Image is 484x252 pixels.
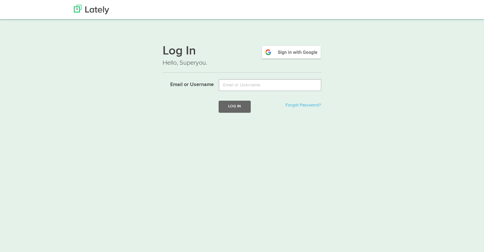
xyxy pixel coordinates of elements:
[158,79,214,89] label: Email or Username
[163,58,322,68] p: Hello, Superyou.
[74,5,109,14] img: Lately
[219,101,250,112] button: Log In
[163,45,322,58] h1: Log In
[219,79,321,91] input: Email or Username
[261,45,322,60] img: google-signin.png
[285,103,321,107] a: Forgot Password?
